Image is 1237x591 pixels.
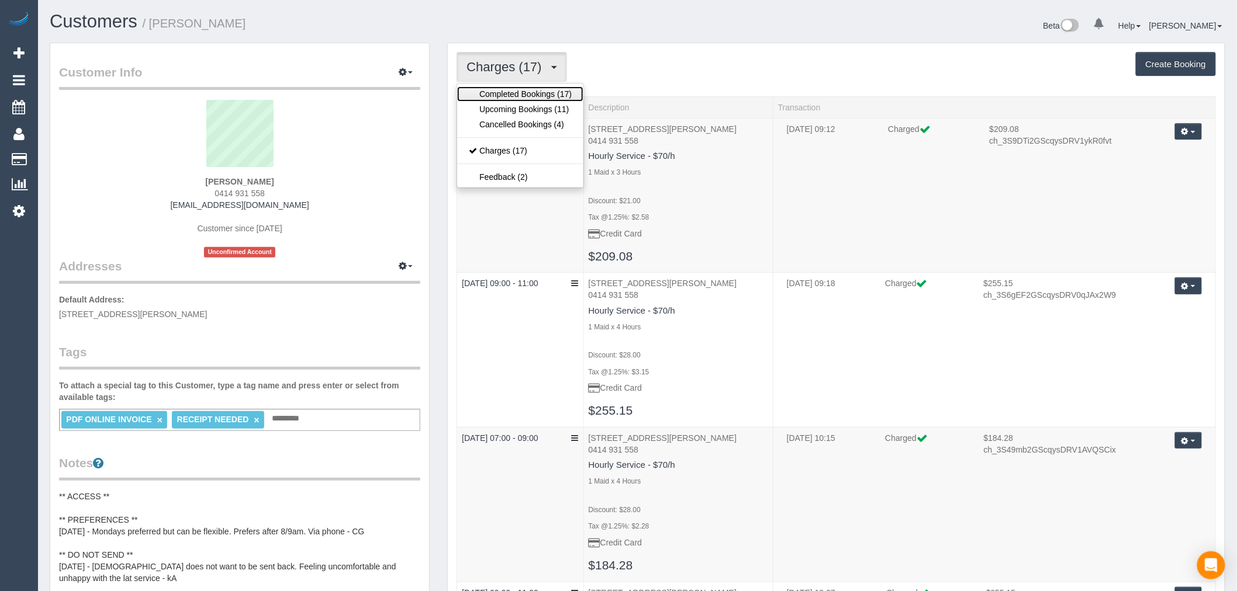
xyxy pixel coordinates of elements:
small: Tax @1.25%: $3.15 [589,368,649,376]
small: Discount: $21.00 [589,197,641,205]
td: Charge Label [876,277,975,312]
label: To attach a special tag to this Customer, type a tag name and press enter or select from availabl... [59,380,420,403]
td: Transaction [773,273,1216,427]
button: Charges (17) [457,52,567,82]
a: $184.28 [589,558,633,572]
td: Service Date [457,273,583,427]
legend: Notes [59,454,420,481]
span: Unconfirmed Account [204,247,275,257]
small: Tax @1.25%: $2.28 [589,522,649,530]
small: / [PERSON_NAME] [143,17,246,30]
a: Upcoming Bookings (11) [457,102,583,117]
small: Discount: $28.00 [589,506,641,514]
td: Description [583,427,773,582]
span: 0414 931 558 [215,189,265,198]
td: Description [583,118,773,273]
td: Charged Date [778,277,876,312]
img: Automaid Logo [7,12,30,28]
a: Completed Bookings (17) [457,86,583,102]
a: [DATE] 09:00 - 11:00 [462,279,538,288]
a: Feedback (2) [457,169,583,185]
button: Create Booking [1136,52,1216,77]
td: Charge Amount, Transaction Id [981,123,1150,158]
h4: Hourly Service - $70/h [589,151,768,161]
span: PDF ONLINE INVOICE [66,415,151,424]
p: [STREET_ADDRESS][PERSON_NAME] 0414 931 558 [589,123,768,147]
a: Help [1118,21,1141,30]
a: $255.15 [589,404,633,417]
td: Service Date [457,427,583,582]
a: × [254,415,259,425]
td: Charge Label [879,123,980,158]
span: Charges (17) [467,60,547,74]
a: Charges (17) [457,143,583,158]
p: Credit Card [589,537,768,548]
th: Transaction [773,96,1216,118]
a: [EMAIL_ADDRESS][DOMAIN_NAME] [171,200,309,210]
span: RECEIPT NEEDED [177,415,249,424]
a: Cancelled Bookings (4) [457,117,583,132]
td: Description [583,273,773,427]
td: Transaction [773,427,1216,582]
small: 1 Maid x 4 Hours [589,323,641,331]
small: 1 Maid x 3 Hours [589,168,641,176]
legend: Tags [59,343,420,370]
td: Charged Date [778,432,876,467]
td: Transaction [773,118,1216,273]
h4: Hourly Service - $70/h [589,460,768,470]
td: Charge Amount, Transaction Id [975,277,1152,312]
small: 1 Maid x 4 Hours [589,477,641,485]
span: [STREET_ADDRESS][PERSON_NAME] [59,310,208,319]
a: [DATE] 07:00 - 09:00 [462,433,538,443]
a: Customers [50,11,137,32]
strong: [PERSON_NAME] [205,177,274,186]
label: Default Address: [59,294,125,305]
img: New interface [1060,19,1079,34]
p: [STREET_ADDRESS][PERSON_NAME] 0414 931 558 [589,432,768,456]
small: Tax @1.25%: $2.58 [589,213,649,221]
span: Customer since [DATE] [198,224,282,233]
td: Charged Date [778,123,879,158]
small: Discount: $28.00 [589,351,641,359]
h4: Hourly Service - $70/h [589,306,768,316]
th: Description [583,96,773,118]
p: Credit Card [589,382,768,394]
a: × [157,415,163,425]
td: Charge Amount, Transaction Id [975,432,1152,467]
td: Service Date [457,118,583,273]
td: Charge Label [876,432,975,467]
a: $209.08 [589,249,633,263]
a: [PERSON_NAME] [1149,21,1222,30]
div: Open Intercom Messenger [1197,551,1225,579]
legend: Customer Info [59,64,420,90]
p: Credit Card [589,228,768,239]
a: Beta [1043,21,1080,30]
p: [STREET_ADDRESS][PERSON_NAME] 0414 931 558 [589,277,768,301]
